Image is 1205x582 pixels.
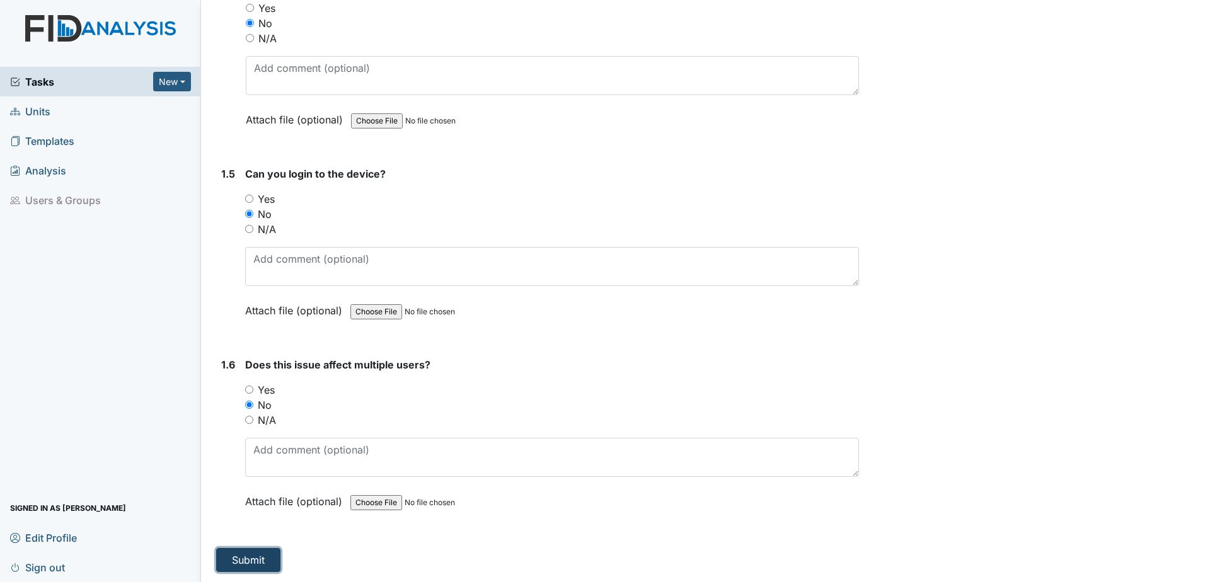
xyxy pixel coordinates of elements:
label: No [258,397,272,413]
label: Yes [258,191,275,207]
input: N/A [245,416,253,424]
input: No [245,401,253,409]
label: 1.5 [221,166,235,181]
label: No [258,207,272,222]
span: Signed in as [PERSON_NAME] [10,498,126,518]
input: No [245,210,253,218]
label: 1.6 [221,357,235,372]
label: Yes [258,382,275,397]
input: No [246,19,254,27]
label: N/A [258,31,277,46]
label: N/A [258,413,276,428]
input: N/A [245,225,253,233]
span: Edit Profile [10,528,77,547]
input: N/A [246,34,254,42]
span: Sign out [10,557,65,577]
input: Yes [246,4,254,12]
span: Can you login to the device? [245,168,386,180]
input: Yes [245,385,253,394]
label: Attach file (optional) [245,296,347,318]
span: Templates [10,131,74,151]
span: Analysis [10,161,66,180]
span: Does this issue affect multiple users? [245,358,430,371]
label: Yes [258,1,275,16]
input: Yes [245,195,253,203]
label: Attach file (optional) [246,105,348,127]
label: No [258,16,272,31]
label: Attach file (optional) [245,487,347,509]
a: Tasks [10,74,153,89]
button: Submit [216,548,280,572]
span: Units [10,101,50,121]
button: New [153,72,191,91]
label: N/A [258,222,276,237]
